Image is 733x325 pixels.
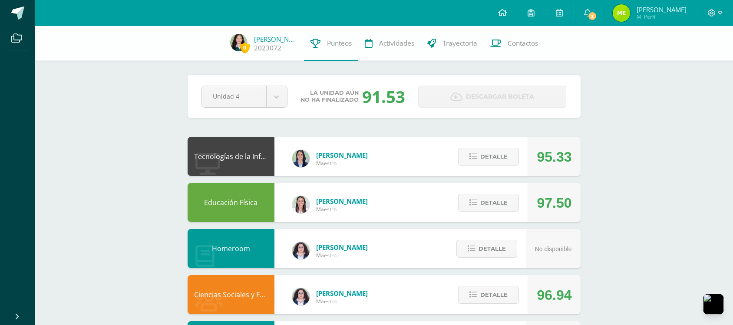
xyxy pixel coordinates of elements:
[292,196,310,213] img: 68dbb99899dc55733cac1a14d9d2f825.png
[292,288,310,305] img: ba02aa29de7e60e5f6614f4096ff8928.png
[327,39,352,48] span: Punteos
[458,148,519,166] button: Detalle
[362,85,405,108] div: 91.53
[508,39,538,48] span: Contactos
[316,159,368,167] span: Maestro
[188,137,274,176] div: Tecnologías de la Información y Comunicación: Computación
[480,287,508,303] span: Detalle
[442,39,477,48] span: Trayectoria
[456,240,517,258] button: Detalle
[537,137,571,176] div: 95.33
[316,289,368,298] span: [PERSON_NAME]
[421,26,484,61] a: Trayectoria
[535,245,572,252] span: No disponible
[316,298,368,305] span: Maestro
[316,243,368,252] span: [PERSON_NAME]
[458,286,519,304] button: Detalle
[300,90,359,103] span: La unidad aún no ha finalizado
[188,183,274,222] div: Educación Física
[316,197,368,206] span: [PERSON_NAME]
[637,5,687,14] span: [PERSON_NAME]
[379,39,414,48] span: Actividades
[466,86,534,107] span: Descargar boleta
[292,242,310,259] img: ba02aa29de7e60e5f6614f4096ff8928.png
[480,195,508,211] span: Detalle
[480,149,508,165] span: Detalle
[202,86,287,107] a: Unidad 4
[240,42,250,53] span: 0
[316,151,368,159] span: [PERSON_NAME]
[254,43,281,53] a: 2023072
[213,86,255,106] span: Unidad 4
[537,183,571,222] div: 97.50
[316,252,368,259] span: Maestro
[484,26,545,61] a: Contactos
[537,275,571,315] div: 96.94
[254,35,297,43] a: [PERSON_NAME]
[292,150,310,167] img: 7489ccb779e23ff9f2c3e89c21f82ed0.png
[304,26,358,61] a: Punteos
[637,13,687,20] span: Mi Perfil
[479,241,506,257] span: Detalle
[188,229,274,268] div: Homeroom
[316,206,368,213] span: Maestro
[230,34,248,51] img: 05fc99470b6b8232ca6bd7819607359e.png
[188,275,274,314] div: Ciencias Sociales y Formación Ciudadana
[358,26,421,61] a: Actividades
[588,11,597,21] span: 2
[613,4,630,22] img: cc8173afdae23698f602c22063f262d2.png
[458,194,519,212] button: Detalle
